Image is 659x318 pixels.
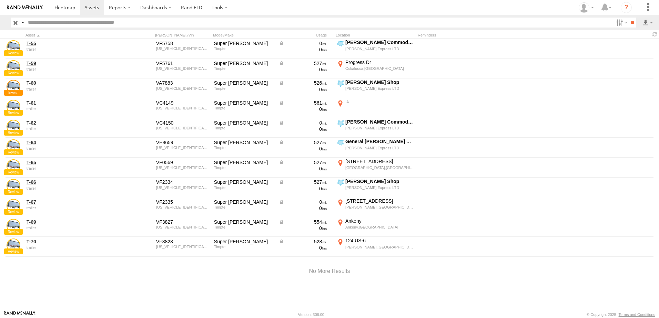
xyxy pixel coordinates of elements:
a: View Asset Details [7,139,20,153]
label: Search Filter Options [614,18,628,28]
a: View Asset Details [7,199,20,213]
a: View Asset Details [7,159,20,173]
div: VF5758 [156,40,209,46]
div: Usage [278,33,333,38]
label: Click to View Current Location [336,237,415,256]
label: Click to View Current Location [336,79,415,98]
div: Location [336,33,415,38]
label: Click to View Current Location [336,178,415,197]
label: Click to View Current Location [336,39,415,58]
div: Timpte [214,225,274,229]
label: Click to View Current Location [336,59,415,78]
div: VA7883 [156,80,209,86]
div: [PERSON_NAME] Express LTD [345,185,414,190]
div: Timpte [214,166,274,170]
div: Timpte [214,126,274,130]
div: 0 [279,185,327,192]
div: Data from Vehicle CANbus [279,100,327,106]
a: View Asset Details [7,120,20,134]
div: undefined [27,47,121,51]
div: Click to Sort [26,33,122,38]
div: 0 [279,225,327,231]
a: View Asset Details [7,219,20,233]
div: Timpte [214,146,274,150]
a: T-69 [27,219,121,225]
div: Super hopper [214,80,274,86]
div: [STREET_ADDRESS] [345,158,414,165]
div: [PERSON_NAME],[GEOGRAPHIC_DATA] [345,245,414,250]
a: View Asset Details [7,100,20,114]
div: 0 [279,46,327,53]
a: View Asset Details [7,80,20,94]
a: View Asset Details [7,60,20,74]
div: Ankeny [345,218,414,224]
div: 1TDH42224PB175853 [156,205,209,209]
div: VC4149 [156,100,209,106]
div: Super hopper [214,159,274,166]
div: Super Hopper [214,139,274,146]
i: ? [621,2,632,13]
div: Data from Vehicle CANbus [279,159,327,166]
div: 1TDH42227FB147642 [156,66,209,71]
div: IA [345,99,414,104]
label: Click to View Current Location [336,218,415,236]
div: 0 [279,66,327,73]
div: Tim Zylstra [576,2,596,13]
div: Super hopper [214,100,274,106]
div: [PERSON_NAME] Shop [345,178,414,184]
div: 1TDH42221MB168063 [156,166,209,170]
div: Progress Dr [345,59,414,65]
div: Data from Vehicle CANbus [279,40,327,46]
div: Ankeny,[GEOGRAPHIC_DATA] [345,225,414,230]
a: T-61 [27,100,121,106]
div: 1TDH42221FB147846 [156,86,209,91]
div: undefined [27,107,121,111]
div: Timpte [214,66,274,71]
div: Timpte [214,86,274,91]
div: 1TDH42228LB165434 [156,146,209,150]
div: 124 US-6 [345,237,414,244]
div: VF3827 [156,219,209,225]
div: [GEOGRAPHIC_DATA],[GEOGRAPHIC_DATA] [345,165,414,170]
div: Super hopper [214,40,274,46]
a: View Asset Details [7,40,20,54]
div: Timpte [214,205,274,209]
div: undefined [27,166,121,170]
div: VF3828 [156,238,209,245]
div: Timpte [214,185,274,190]
div: 0 [279,106,327,112]
div: undefined [27,226,121,230]
div: Data from Vehicle CANbus [279,179,327,185]
div: VF5761 [156,60,209,66]
img: rand-logo.svg [7,5,43,10]
div: Data from Vehicle CANbus [279,60,327,66]
div: VF0569 [156,159,209,166]
div: [PERSON_NAME] Express LTD [345,146,414,150]
a: T-65 [27,159,121,166]
div: 1TDH42228RB181349 [156,245,209,249]
div: [PERSON_NAME],[GEOGRAPHIC_DATA] [345,205,414,210]
a: Terms and Conditions [619,312,655,317]
div: VF2334 [156,179,209,185]
label: Click to View Current Location [336,138,415,157]
div: © Copyright 2025 - [587,312,655,317]
div: 0 [279,146,327,152]
div: Data from Vehicle CANbus [279,80,327,86]
div: Super hopper [214,199,274,205]
a: T-59 [27,60,121,66]
div: Oskaloosa,[GEOGRAPHIC_DATA] [345,66,414,71]
a: View Asset Details [7,179,20,193]
div: Data from Vehicle CANbus [279,219,327,225]
div: VE8659 [156,139,209,146]
a: T-62 [27,120,121,126]
a: T-64 [27,139,121,146]
div: Reminders [418,33,528,38]
div: Data from Vehicle CANbus [279,120,327,126]
div: Super Hopper [214,238,274,245]
div: undefined [27,67,121,71]
div: Super hopper [214,60,274,66]
div: 1TDH42222PB175852 [156,185,209,190]
a: View Asset Details [7,238,20,252]
div: Super Hopper [214,219,274,225]
div: 1TDH42227HB157381 [156,106,209,110]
